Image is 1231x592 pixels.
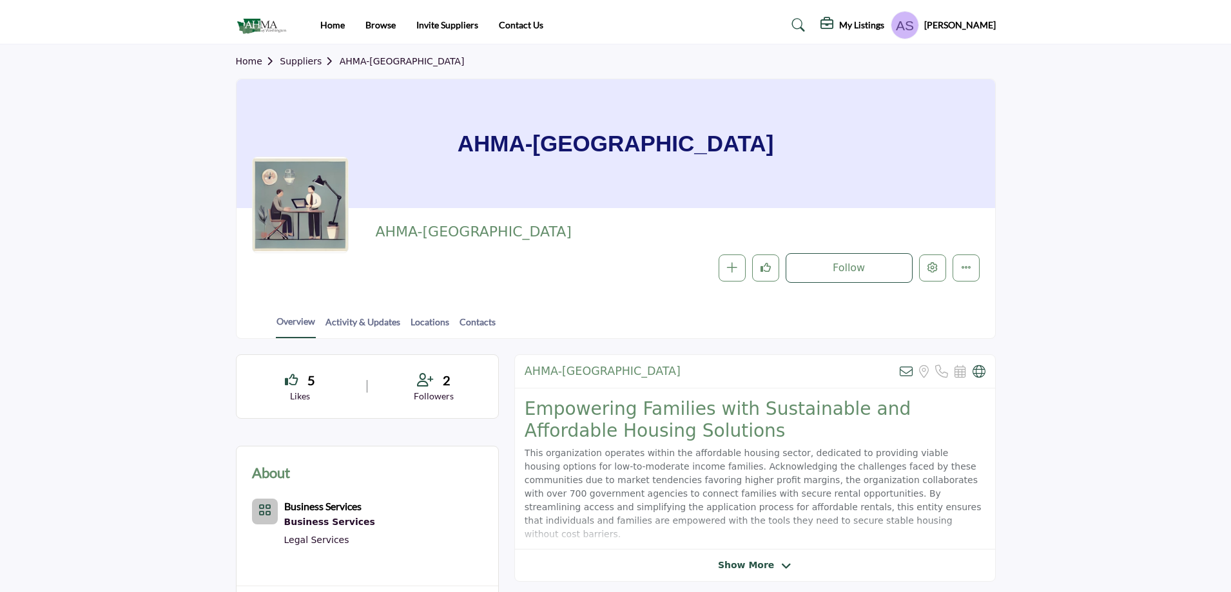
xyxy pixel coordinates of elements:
p: This organization operates within the affordable housing sector, dedicated to providing viable ho... [525,446,985,541]
a: Activity & Updates [325,315,401,338]
button: Category Icon [252,499,278,524]
a: AHMA-[GEOGRAPHIC_DATA] [340,56,465,66]
img: site Logo [236,15,293,36]
a: Legal Services [284,535,349,545]
div: My Listings [820,17,884,33]
a: Locations [410,315,450,338]
a: Home [236,56,280,66]
span: 2 [443,370,451,390]
h2: AHMA-WA [525,365,681,378]
button: Show hide supplier dropdown [891,11,919,39]
a: Invite Suppliers [416,19,478,30]
span: Show More [718,559,774,572]
a: Contact Us [499,19,543,30]
div: Solutions to enhance operations, streamline processes, and support financial and legal aspects of... [284,514,375,531]
a: Search [779,15,813,35]
b: Business Services [284,500,362,512]
h2: Empowering Families with Sustainable and Affordable Housing Solutions [525,398,985,441]
a: Home [320,19,345,30]
h5: My Listings [839,19,884,31]
a: Business Services [284,514,375,531]
span: 5 [307,370,315,390]
p: Likes [252,390,349,403]
a: Contacts [459,315,496,338]
button: More details [953,254,980,282]
h2: About [252,462,290,483]
button: Like [752,254,779,282]
h2: AHMA-[GEOGRAPHIC_DATA] [375,224,730,240]
a: Browse [365,19,396,30]
a: Suppliers [280,56,339,66]
h1: AHMA-[GEOGRAPHIC_DATA] [458,79,774,208]
h5: [PERSON_NAME] [924,19,996,32]
a: Business Services [284,502,362,512]
button: Edit company [919,254,946,282]
button: Follow [786,253,913,283]
a: Overview [276,314,316,338]
p: Followers [385,390,483,403]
